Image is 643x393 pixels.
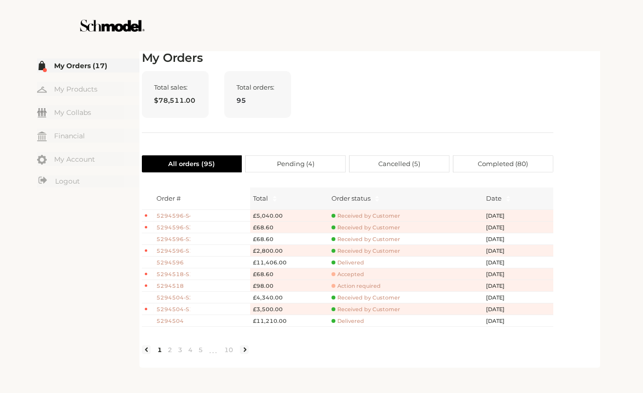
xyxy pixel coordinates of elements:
[272,198,277,203] span: caret-down
[236,95,279,106] span: 95
[156,282,191,290] span: 5294518
[156,247,191,255] span: 5294596-S1
[37,131,47,141] img: my-financial.svg
[206,344,221,356] span: •••
[331,236,400,243] span: Received by Customer
[331,193,370,203] div: Order status
[250,222,329,233] td: £68.60
[195,345,206,354] a: 5
[155,345,165,354] a: 1
[156,294,191,302] span: 5294504-S2
[250,210,329,222] td: £5,040.00
[506,194,511,200] span: caret-up
[37,58,139,73] a: My Orders (17)
[240,345,249,354] li: Next Page
[486,235,515,243] span: [DATE]
[272,194,277,200] span: caret-up
[37,61,47,71] img: my-order.svg
[331,318,364,325] span: Delivered
[277,156,314,172] span: Pending ( 4 )
[165,345,175,354] a: 2
[37,85,47,94] img: my-hanger.svg
[37,155,47,165] img: my-account.svg
[478,156,528,172] span: Completed ( 80 )
[331,212,400,220] span: Received by Customer
[250,303,329,315] td: £3,500.00
[37,175,139,187] a: Logout
[156,235,191,243] span: 5294596-S2
[331,271,364,278] span: Accepted
[253,193,268,203] span: Total
[236,83,279,91] span: Total orders:
[156,270,191,279] span: 5294518-S1
[331,294,400,301] span: Received by Customer
[378,156,420,172] span: Cancelled ( 5 )
[486,212,515,220] span: [DATE]
[486,259,515,267] span: [DATE]
[331,306,400,313] span: Received by Customer
[331,259,364,266] span: Delivered
[331,247,400,255] span: Received by Customer
[168,156,215,172] span: All orders ( 95 )
[250,292,329,303] td: £4,340.00
[156,259,191,267] span: 5294596
[374,198,380,203] span: caret-down
[486,247,515,255] span: [DATE]
[37,129,139,143] a: Financial
[250,315,329,327] td: £11,210.00
[156,224,191,232] span: 5294596-S3
[250,257,329,268] td: £11,406.00
[486,305,515,314] span: [DATE]
[37,105,139,119] a: My Collabs
[250,280,329,292] td: £98.00
[506,198,511,203] span: caret-down
[142,51,553,65] h2: My Orders
[142,345,151,354] li: Previous Page
[156,212,191,220] span: 5294596-S4
[250,233,329,245] td: £68.60
[37,108,47,117] img: my-friends.svg
[37,58,139,189] div: Menu
[486,317,515,325] span: [DATE]
[331,282,381,290] span: Action required
[486,294,515,302] span: [DATE]
[154,95,196,106] span: $78,511.00
[486,193,502,203] span: Date
[37,82,139,96] a: My Products
[154,83,196,91] span: Total sales:
[175,345,185,354] a: 3
[221,345,236,354] a: 10
[374,194,380,200] span: caret-up
[156,305,191,314] span: 5294504-S1
[37,152,139,166] a: My Account
[156,317,191,325] span: 5294504
[331,224,400,231] span: Received by Customer
[185,345,195,354] a: 4
[486,282,515,290] span: [DATE]
[250,245,329,257] td: £2,800.00
[486,270,515,279] span: [DATE]
[206,342,221,357] li: Next 5 Pages
[486,224,515,232] span: [DATE]
[154,187,251,210] th: Order #
[250,268,329,280] td: £68.60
